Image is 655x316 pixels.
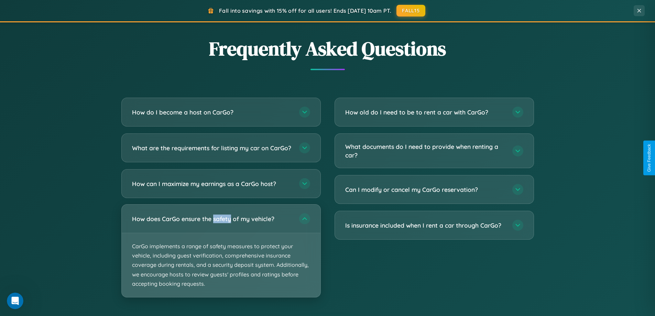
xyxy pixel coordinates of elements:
[345,185,505,194] h3: Can I modify or cancel my CarGo reservation?
[345,108,505,117] h3: How old do I need to be to rent a car with CarGo?
[7,293,23,309] iframe: Intercom live chat
[122,233,320,297] p: CarGo implements a range of safety measures to protect your vehicle, including guest verification...
[345,142,505,159] h3: What documents do I need to provide when renting a car?
[121,35,534,62] h2: Frequently Asked Questions
[132,215,292,223] h3: How does CarGo ensure the safety of my vehicle?
[219,7,391,14] span: Fall into savings with 15% off for all users! Ends [DATE] 10am PT.
[132,144,292,152] h3: What are the requirements for listing my car on CarGo?
[345,221,505,230] h3: Is insurance included when I rent a car through CarGo?
[132,108,292,117] h3: How do I become a host on CarGo?
[396,5,425,17] button: FALL15
[132,179,292,188] h3: How can I maximize my earnings as a CarGo host?
[647,144,652,172] div: Give Feedback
